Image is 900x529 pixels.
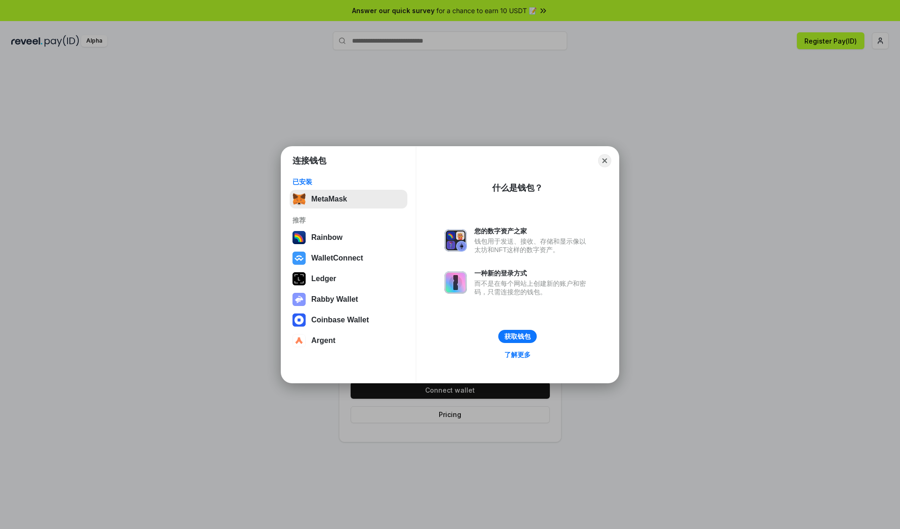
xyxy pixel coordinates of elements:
[290,228,407,247] button: Rainbow
[292,293,306,306] img: svg+xml,%3Csvg%20xmlns%3D%22http%3A%2F%2Fwww.w3.org%2F2000%2Fsvg%22%20fill%3D%22none%22%20viewBox...
[292,252,306,265] img: svg+xml,%3Csvg%20width%3D%2228%22%20height%3D%2228%22%20viewBox%3D%220%200%2028%2028%22%20fill%3D...
[290,190,407,209] button: MetaMask
[474,237,591,254] div: 钱包用于发送、接收、存储和显示像以太坊和NFT这样的数字资产。
[311,254,363,262] div: WalletConnect
[504,332,531,341] div: 获取钱包
[292,313,306,327] img: svg+xml,%3Csvg%20width%3D%2228%22%20height%3D%2228%22%20viewBox%3D%220%200%2028%2028%22%20fill%3D...
[311,336,336,345] div: Argent
[311,233,343,242] div: Rainbow
[504,350,531,359] div: 了解更多
[292,216,405,224] div: 推荐
[292,334,306,347] img: svg+xml,%3Csvg%20width%3D%2228%22%20height%3D%2228%22%20viewBox%3D%220%200%2028%2028%22%20fill%3D...
[492,182,543,194] div: 什么是钱包？
[474,279,591,296] div: 而不是在每个网站上创建新的账户和密码，只需连接您的钱包。
[292,178,405,186] div: 已安装
[474,227,591,235] div: 您的数字资产之家
[292,231,306,244] img: svg+xml,%3Csvg%20width%3D%22120%22%20height%3D%22120%22%20viewBox%3D%220%200%20120%20120%22%20fil...
[292,272,306,285] img: svg+xml,%3Csvg%20xmlns%3D%22http%3A%2F%2Fwww.w3.org%2F2000%2Fsvg%22%20width%3D%2228%22%20height%3...
[444,229,467,252] img: svg+xml,%3Csvg%20xmlns%3D%22http%3A%2F%2Fwww.w3.org%2F2000%2Fsvg%22%20fill%3D%22none%22%20viewBox...
[499,349,536,361] a: 了解更多
[290,290,407,309] button: Rabby Wallet
[444,271,467,294] img: svg+xml,%3Csvg%20xmlns%3D%22http%3A%2F%2Fwww.w3.org%2F2000%2Fsvg%22%20fill%3D%22none%22%20viewBox...
[498,330,537,343] button: 获取钱包
[290,249,407,268] button: WalletConnect
[290,311,407,329] button: Coinbase Wallet
[290,331,407,350] button: Argent
[292,155,326,166] h1: 连接钱包
[598,154,611,167] button: Close
[311,316,369,324] div: Coinbase Wallet
[311,295,358,304] div: Rabby Wallet
[311,275,336,283] div: Ledger
[290,269,407,288] button: Ledger
[474,269,591,277] div: 一种新的登录方式
[292,193,306,206] img: svg+xml,%3Csvg%20fill%3D%22none%22%20height%3D%2233%22%20viewBox%3D%220%200%2035%2033%22%20width%...
[311,195,347,203] div: MetaMask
